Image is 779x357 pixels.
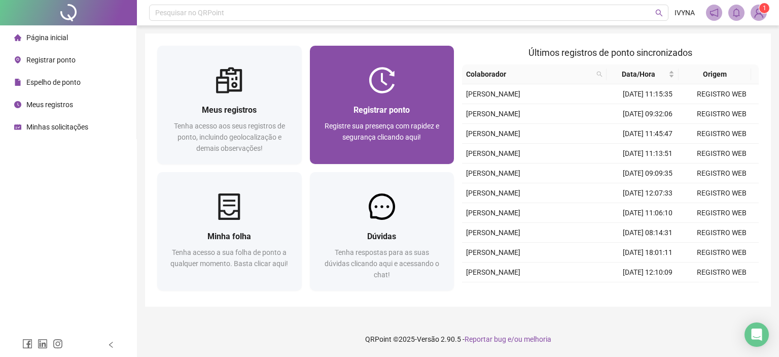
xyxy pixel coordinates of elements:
[466,129,520,138] span: [PERSON_NAME]
[466,268,520,276] span: [PERSON_NAME]
[528,47,692,58] span: Últimos registros de ponto sincronizados
[202,105,257,115] span: Meus registros
[38,339,48,349] span: linkedin
[685,183,759,203] td: REGISTRO WEB
[685,203,759,223] td: REGISTRO WEB
[26,34,68,42] span: Página inicial
[685,144,759,164] td: REGISTRO WEB
[466,90,520,98] span: [PERSON_NAME]
[14,34,21,41] span: home
[466,229,520,237] span: [PERSON_NAME]
[466,169,520,177] span: [PERSON_NAME]
[137,321,779,357] footer: QRPoint © 2025 - 2.90.5 -
[417,335,439,343] span: Versão
[466,110,520,118] span: [PERSON_NAME]
[466,149,520,157] span: [PERSON_NAME]
[26,78,81,86] span: Espelho de ponto
[685,243,759,263] td: REGISTRO WEB
[732,8,741,17] span: bell
[325,122,439,141] span: Registre sua presença com rapidez e segurança clicando aqui!
[759,3,769,13] sup: Atualize o seu contato no menu Meus Dados
[157,46,302,164] a: Meus registrosTenha acesso aos seus registros de ponto, incluindo geolocalização e demais observa...
[26,56,76,64] span: Registrar ponto
[751,5,766,20] img: 94128
[594,67,605,82] span: search
[611,104,685,124] td: [DATE] 09:32:06
[611,164,685,183] td: [DATE] 09:09:35
[745,322,769,347] div: Open Intercom Messenger
[26,101,73,109] span: Meus registros
[611,282,685,302] td: [DATE] 11:15:07
[679,64,751,84] th: Origem
[466,69,592,80] span: Colaborador
[466,248,520,256] span: [PERSON_NAME]
[108,341,115,348] span: left
[655,9,663,17] span: search
[611,124,685,144] td: [DATE] 11:45:47
[14,56,21,63] span: environment
[367,232,396,241] span: Dúvidas
[685,104,759,124] td: REGISTRO WEB
[353,105,410,115] span: Registrar ponto
[174,122,285,152] span: Tenha acesso aos seus registros de ponto, incluindo geolocalização e demais observações!
[466,209,520,217] span: [PERSON_NAME]
[466,189,520,197] span: [PERSON_NAME]
[170,248,288,268] span: Tenha acesso a sua folha de ponto a qualquer momento. Basta clicar aqui!
[685,223,759,243] td: REGISTRO WEB
[710,8,719,17] span: notification
[685,84,759,104] td: REGISTRO WEB
[596,71,603,77] span: search
[611,243,685,263] td: [DATE] 18:01:11
[611,183,685,203] td: [DATE] 12:07:33
[157,172,302,290] a: Minha folhaTenha acesso a sua folha de ponto a qualquer momento. Basta clicar aqui!
[325,248,439,279] span: Tenha respostas para as suas dúvidas clicando aqui e acessando o chat!
[611,144,685,164] td: [DATE] 11:13:51
[53,339,63,349] span: instagram
[607,64,679,84] th: Data/Hora
[611,84,685,104] td: [DATE] 11:15:35
[310,46,454,164] a: Registrar pontoRegistre sua presença com rapidez e segurança clicando aqui!
[14,101,21,108] span: clock-circle
[611,69,666,80] span: Data/Hora
[685,263,759,282] td: REGISTRO WEB
[22,339,32,349] span: facebook
[310,172,454,290] a: DúvidasTenha respostas para as suas dúvidas clicando aqui e acessando o chat!
[207,232,251,241] span: Minha folha
[685,124,759,144] td: REGISTRO WEB
[611,263,685,282] td: [DATE] 12:10:09
[763,5,766,12] span: 1
[26,123,88,131] span: Minhas solicitações
[14,123,21,131] span: schedule
[465,335,551,343] span: Reportar bug e/ou melhoria
[685,282,759,302] td: REGISTRO WEB
[611,223,685,243] td: [DATE] 08:14:31
[14,79,21,86] span: file
[675,7,695,18] span: IVYNA
[611,203,685,223] td: [DATE] 11:06:10
[685,164,759,183] td: REGISTRO WEB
